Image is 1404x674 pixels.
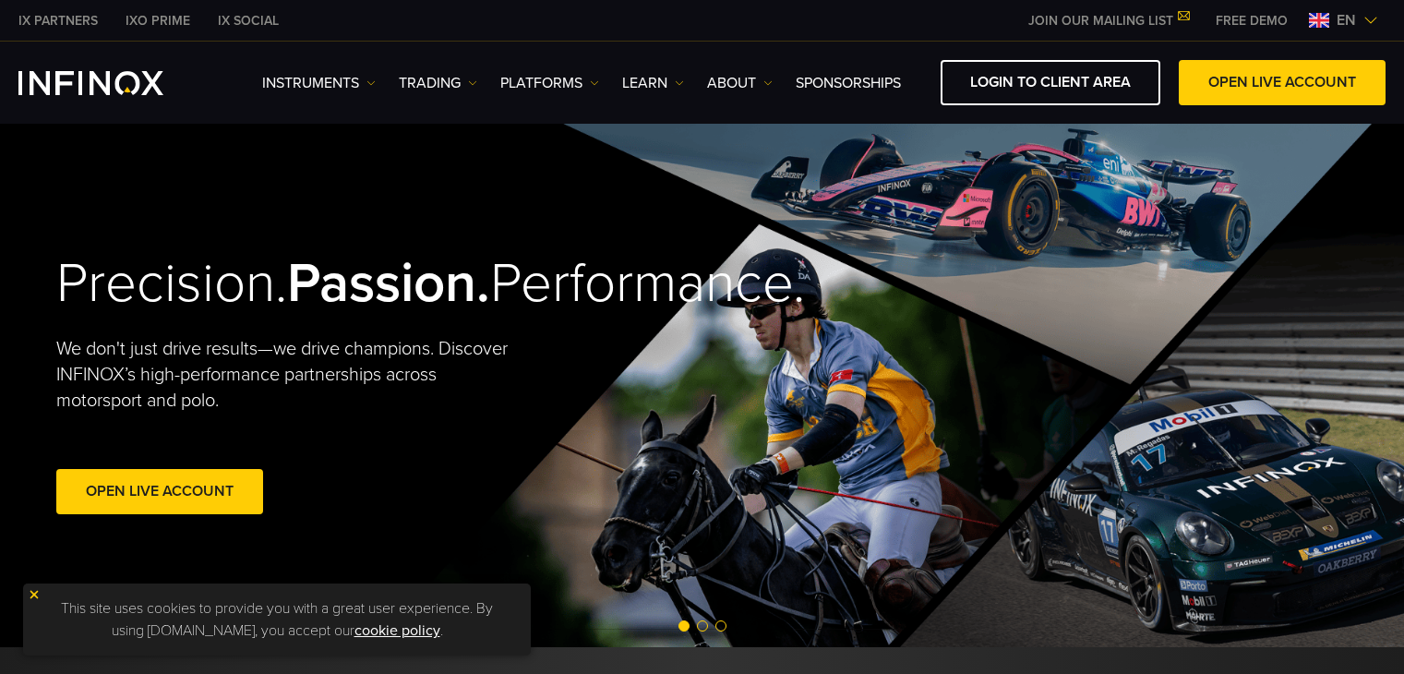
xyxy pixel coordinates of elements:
[262,72,376,94] a: Instruments
[56,336,522,414] p: We don't just drive results—we drive champions. Discover INFINOX’s high-performance partnerships ...
[1329,9,1363,31] span: en
[112,11,204,30] a: INFINOX
[1014,13,1202,29] a: JOIN OUR MAILING LIST
[5,11,112,30] a: INFINOX
[622,72,684,94] a: Learn
[941,60,1160,105] a: LOGIN TO CLIENT AREA
[56,469,263,514] a: Open Live Account
[354,621,440,640] a: cookie policy
[32,593,522,646] p: This site uses cookies to provide you with a great user experience. By using [DOMAIN_NAME], you a...
[399,72,477,94] a: TRADING
[707,72,773,94] a: ABOUT
[500,72,599,94] a: PLATFORMS
[796,72,901,94] a: SPONSORSHIPS
[1202,11,1302,30] a: INFINOX MENU
[28,588,41,601] img: yellow close icon
[678,620,690,632] span: Go to slide 1
[18,71,207,95] a: INFINOX Logo
[56,250,638,318] h2: Precision. Performance.
[715,620,726,632] span: Go to slide 3
[697,620,708,632] span: Go to slide 2
[287,250,490,317] strong: Passion.
[204,11,293,30] a: INFINOX
[1179,60,1386,105] a: OPEN LIVE ACCOUNT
